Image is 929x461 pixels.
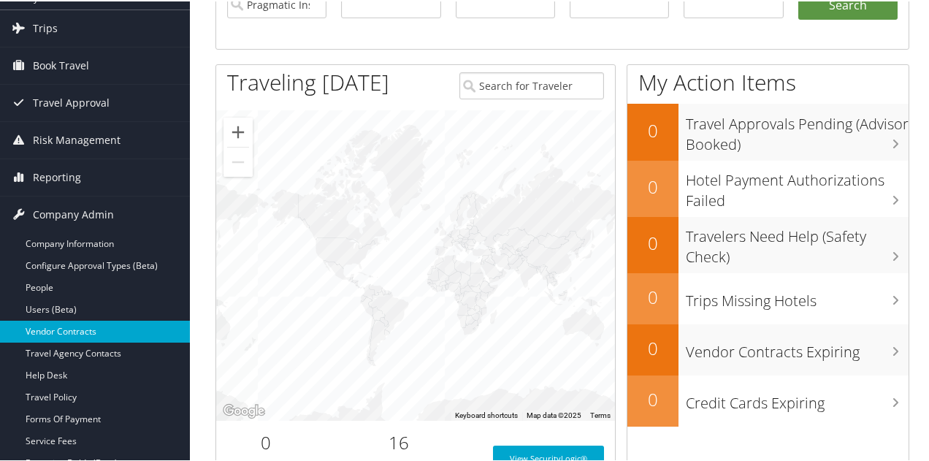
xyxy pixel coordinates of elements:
h1: Traveling [DATE] [227,66,389,96]
h3: Credit Cards Expiring [686,384,909,412]
span: Book Travel [33,46,89,83]
h2: 0 [627,229,678,254]
img: Google [220,400,268,419]
button: Keyboard shortcuts [455,409,518,419]
span: Reporting [33,158,81,194]
span: Map data ©2025 [527,410,581,418]
a: 0Credit Cards Expiring [627,374,909,425]
a: 0Trips Missing Hotels [627,272,909,323]
button: Zoom out [223,146,253,175]
h2: 0 [627,335,678,359]
span: Trips [33,9,58,45]
a: Terms (opens in new tab) [590,410,611,418]
a: 0Travelers Need Help (Safety Check) [627,216,909,272]
h3: Travelers Need Help (Safety Check) [686,218,909,266]
input: Search for Traveler [459,71,603,98]
h3: Hotel Payment Authorizations Failed [686,161,909,210]
h2: 16 [326,429,470,454]
a: Open this area in Google Maps (opens a new window) [220,400,268,419]
h2: 0 [627,173,678,198]
h3: Vendor Contracts Expiring [686,333,909,361]
a: 0Travel Approvals Pending (Advisor Booked) [627,102,909,159]
button: Zoom in [223,116,253,145]
span: Risk Management [33,121,121,157]
h1: My Action Items [627,66,909,96]
h2: 0 [627,283,678,308]
h3: Travel Approvals Pending (Advisor Booked) [686,105,909,153]
h2: 0 [227,429,305,454]
h3: Trips Missing Hotels [686,282,909,310]
a: 0Hotel Payment Authorizations Failed [627,159,909,216]
h2: 0 [627,117,678,142]
h2: 0 [627,386,678,411]
span: Company Admin [33,195,114,232]
a: 0Vendor Contracts Expiring [627,323,909,374]
span: Travel Approval [33,83,110,120]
